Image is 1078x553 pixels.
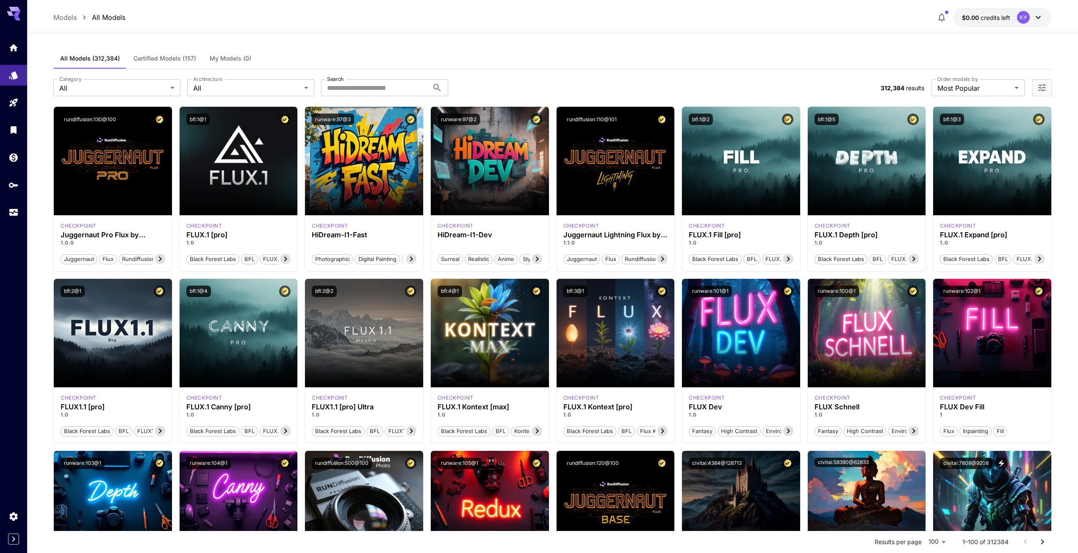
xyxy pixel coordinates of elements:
span: Stylized [520,255,546,264]
label: Architecture [193,75,222,83]
button: flux [602,253,620,264]
p: checkpoint [312,394,348,402]
button: Certified Model – Vetted for best performance and includes a commercial license. [531,114,542,125]
span: BFL [241,255,258,264]
p: 1.0 [815,239,919,247]
div: fluxpro [61,394,97,402]
button: Certified Model – Vetted for best performance and includes a commercial license. [154,458,165,469]
p: 1.0.0 [61,239,165,247]
p: checkpoint [940,394,976,402]
h3: FLUX.1 Kontext [pro] [563,403,668,411]
button: Surreal [438,253,463,264]
label: Order models by [937,75,978,83]
button: runware:97@3 [312,114,354,125]
p: 1 [940,411,1045,419]
p: 1.0 [815,411,919,419]
span: BFL [744,255,760,264]
button: civitai:4384@128713 [689,458,745,469]
button: bfl:4@1 [438,286,462,297]
div: FLUX1.1 [pro] Ultra [312,403,416,411]
h3: FLUX.1 Kontext [max] [438,403,542,411]
p: 1.0 [186,411,291,419]
button: Stylized [519,253,546,264]
div: Settings [8,511,19,522]
p: checkpoint [563,394,599,402]
span: BFL [618,427,635,436]
button: juggernaut [563,253,600,264]
span: $0.00 [962,14,981,21]
a: Models [53,12,77,22]
button: bfl:1@3 [940,114,964,125]
button: civitai:7808@9208 [940,458,992,469]
button: Inpainting [959,425,992,436]
button: Certified Model – Vetted for best performance and includes a commercial license. [1033,286,1045,297]
button: View trigger words [995,458,1007,469]
span: Black Forest Labs [940,255,992,264]
div: fluxpro [689,222,725,230]
button: High Contrast [718,425,761,436]
span: juggernaut [61,255,97,264]
div: KY [1017,11,1030,24]
p: checkpoint [689,394,725,402]
button: Black Forest Labs [61,425,114,436]
span: BFL [870,255,886,264]
button: Environment [762,425,802,436]
h3: FLUX.1 Fill [pro] [689,231,793,239]
button: FLUX.1 Expand [pro] [1013,253,1074,264]
div: 100 [925,536,949,548]
button: runware:103@1 [61,458,105,469]
a: All Models [92,12,125,22]
button: BFL [241,425,258,436]
p: checkpoint [940,222,976,230]
span: FLUX.1 [pro] [260,255,299,264]
button: bfl:1@1 [186,114,210,125]
button: bfl:1@5 [815,114,839,125]
div: HiDream-I1-Fast [312,231,416,239]
div: FLUX.1 Depth [pro] [815,231,919,239]
p: checkpoint [186,222,222,230]
span: FLUX.1 Canny [pro] [260,427,317,436]
p: 1.0 [186,239,291,247]
span: Black Forest Labs [187,427,239,436]
button: rundiffusion:110@101 [563,114,620,125]
button: civitai:58390@62833 [815,458,872,467]
button: rundiffusion:120@100 [563,458,622,469]
button: Certified Model – Vetted for best performance and includes a commercial license. [1033,114,1045,125]
span: Kontext [511,427,537,436]
button: bfl:2@2 [312,286,337,297]
button: Certified Model – Vetted for best performance and includes a commercial license. [154,286,165,297]
button: $0.00KY [953,8,1052,27]
button: Realistic [465,253,493,264]
button: Certified Model – Vetted for best performance and includes a commercial license. [907,114,919,125]
span: Black Forest Labs [438,427,490,436]
div: FLUX.1 Canny [pro] [186,403,291,411]
div: Juggernaut Pro Flux by RunDiffusion [61,231,165,239]
button: BFL [618,425,635,436]
button: Kontext [511,425,538,436]
div: FLUX.1 D [61,222,97,230]
div: Usage [8,207,19,218]
span: High Contrast [718,427,760,436]
button: juggernaut [61,253,97,264]
div: HiDream-I1-Dev [438,231,542,239]
h3: Juggernaut Lightning Flux by RunDiffusion [563,231,668,239]
button: Go to next page [1034,534,1051,550]
span: rundiffusion [622,255,661,264]
span: FLUX1.1 [pro] Ultra [385,427,440,436]
button: BFL [995,253,1011,264]
button: Certified Model – Vetted for best performance and includes a commercial license. [279,458,291,469]
span: High Contrast [844,427,886,436]
button: Certified Model – Vetted for best performance and includes a commercial license. [531,458,542,469]
p: 1.0 [940,239,1045,247]
div: Playground [8,97,19,108]
span: Photographic [312,255,353,264]
div: FLUX.1 S [815,394,851,402]
button: Black Forest Labs [438,425,491,436]
span: Environment [889,427,928,436]
button: runware:102@1 [940,286,984,297]
button: runware:100@1 [815,286,859,297]
button: Black Forest Labs [815,253,867,264]
button: BFL [743,253,760,264]
button: Certified Model – Vetted for best performance and includes a commercial license. [531,286,542,297]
